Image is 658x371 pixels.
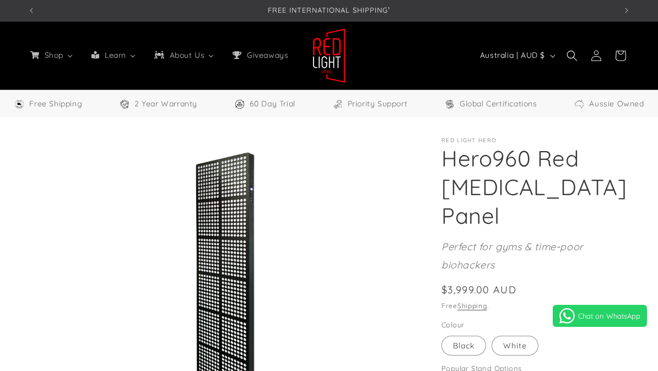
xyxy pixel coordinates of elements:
img: Aussie Owned Icon [574,99,585,110]
a: Giveaways [223,44,296,67]
summary: Search [560,44,584,68]
span: 60 Day Trial [250,97,295,111]
button: Australia | AUD $ [473,45,560,66]
label: White [492,336,538,356]
a: Shop [21,44,82,67]
span: Learn [103,50,127,60]
span: Shop [42,50,64,60]
span: FREE INTERNATIONAL SHIPPING¹ [268,6,390,14]
span: Chat on WhatsApp [578,311,640,320]
a: Chat on WhatsApp [553,305,647,327]
a: Global Certifications [444,97,537,111]
span: About Us [168,50,206,60]
p: Red Light Hero [441,137,630,144]
span: Aussie Owned [589,97,644,111]
a: About Us [145,44,223,67]
legend: Colour [441,320,465,331]
a: Priority Support [332,97,408,111]
a: Free Worldwide Shipping [14,97,82,111]
img: Red Light Hero [312,28,346,83]
span: Free Shipping [29,97,82,111]
div: Free . [441,300,630,311]
span: Global Certifications [460,97,537,111]
img: Warranty Icon [119,99,130,110]
img: Certifications Icon [444,99,455,110]
h1: Hero960 Red [MEDICAL_DATA] Panel [441,144,630,230]
a: Aussie Owned [574,97,644,111]
a: 2 Year Warranty [119,97,197,111]
span: 2 Year Warranty [134,97,197,111]
img: Trial Icon [234,99,245,110]
a: Shipping [457,302,487,310]
a: Red Light Hero [309,24,350,87]
a: 60 Day Trial [234,97,295,111]
label: Black [441,336,486,356]
span: Australia | AUD $ [480,50,545,61]
span: $3,999.00 AUD [441,282,516,297]
em: Perfect for gyms & time-poor biohackers [441,240,584,271]
span: Giveaways [245,50,289,60]
span: Priority Support [348,97,408,111]
img: Support Icon [332,99,343,110]
a: Learn [82,44,145,67]
img: Free Shipping Icon [14,99,25,110]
